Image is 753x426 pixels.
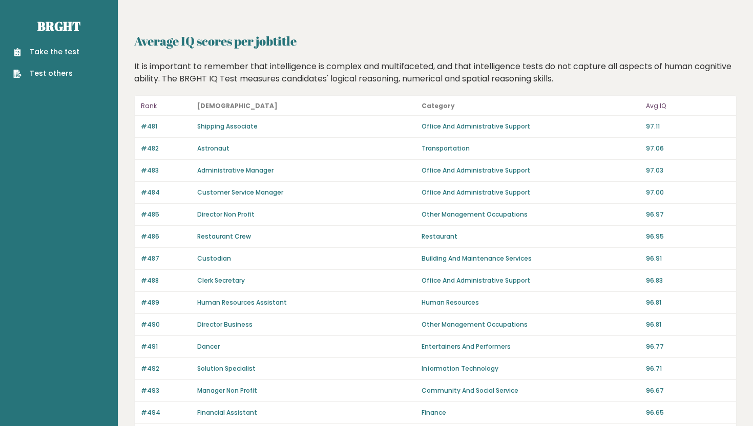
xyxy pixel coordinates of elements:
a: Custodian [197,254,231,263]
p: #490 [141,320,191,329]
a: Test others [13,68,79,79]
a: Astronaut [197,144,229,153]
p: #493 [141,386,191,395]
p: 96.97 [646,210,730,219]
p: #492 [141,364,191,373]
h2: Average IQ scores per jobtitle [134,32,737,50]
p: 96.67 [646,386,730,395]
p: 97.00 [646,188,730,197]
p: #487 [141,254,191,263]
p: #483 [141,166,191,175]
a: Human Resources Assistant [197,298,287,307]
p: 96.77 [646,342,730,351]
a: Restaurant Crew [197,232,251,241]
p: #484 [141,188,191,197]
p: Office And Administrative Support [422,166,640,175]
a: Manager Non Profit [197,386,257,395]
p: 96.71 [646,364,730,373]
p: #489 [141,298,191,307]
a: Clerk Secretary [197,276,245,285]
a: Financial Assistant [197,408,257,417]
p: #491 [141,342,191,351]
a: Director Non Profit [197,210,255,219]
p: Transportation [422,144,640,153]
p: 97.11 [646,122,730,131]
p: 96.91 [646,254,730,263]
p: #485 [141,210,191,219]
p: 96.65 [646,408,730,417]
p: Human Resources [422,298,640,307]
p: Community And Social Service [422,386,640,395]
p: Avg IQ [646,100,730,112]
p: Finance [422,408,640,417]
p: #488 [141,276,191,285]
p: #481 [141,122,191,131]
p: 96.81 [646,298,730,307]
p: #482 [141,144,191,153]
p: 97.03 [646,166,730,175]
p: 96.95 [646,232,730,241]
a: Customer Service Manager [197,188,283,197]
p: 96.81 [646,320,730,329]
p: Entertainers And Performers [422,342,640,351]
p: 96.83 [646,276,730,285]
a: Brght [37,18,80,34]
p: Information Technology [422,364,640,373]
p: 97.06 [646,144,730,153]
p: Office And Administrative Support [422,188,640,197]
a: Director Business [197,320,253,329]
p: #494 [141,408,191,417]
p: #486 [141,232,191,241]
a: Dancer [197,342,220,351]
div: It is important to remember that intelligence is complex and multifaceted, and that intelligence ... [131,60,741,85]
b: Category [422,101,455,110]
a: Shipping Associate [197,122,258,131]
p: Rank [141,100,191,112]
a: Solution Specialist [197,364,256,373]
p: Restaurant [422,232,640,241]
p: Other Management Occupations [422,210,640,219]
b: [DEMOGRAPHIC_DATA] [197,101,278,110]
p: Other Management Occupations [422,320,640,329]
a: Administrative Manager [197,166,274,175]
p: Office And Administrative Support [422,276,640,285]
p: Office And Administrative Support [422,122,640,131]
a: Take the test [13,47,79,57]
p: Building And Maintenance Services [422,254,640,263]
